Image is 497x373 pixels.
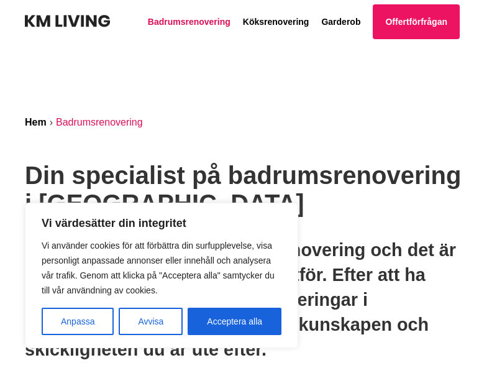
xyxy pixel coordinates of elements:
p: Vi använder cookies för att förbättra din surfupplevelse, visa personligt anpassade annonser elle... [42,238,281,298]
a: Köksrenovering [243,17,309,27]
button: Acceptera alla [188,308,281,335]
a: Garderob [321,17,360,27]
a: Offertförfrågan [373,4,460,39]
h1: Din specialist på badrumsrenovering i [GEOGRAPHIC_DATA] [25,162,472,218]
a: Hem [25,117,47,127]
p: Vi värdesätter din integritet [42,216,281,231]
li: › [50,113,56,132]
li: Badrumsrenovering [56,113,146,132]
button: Anpassa [42,308,114,335]
img: KM Living [25,15,110,27]
button: Avvisa [119,308,183,335]
a: Badrumsrenovering [148,17,230,27]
